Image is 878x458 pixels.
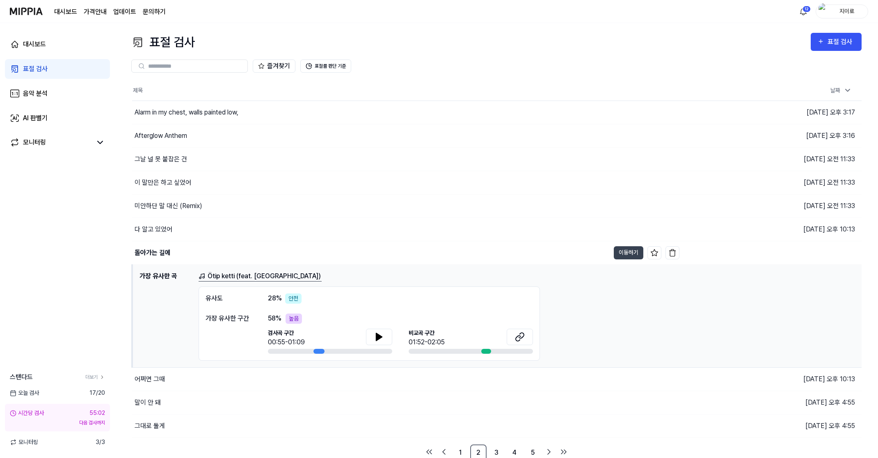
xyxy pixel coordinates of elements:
div: AI 판별기 [23,113,48,123]
button: 표절률 판단 기준 [300,60,351,73]
a: Ötip ketti (feat. [GEOGRAPHIC_DATA]) [199,271,322,282]
div: 미안하단 말 대신 (Remix) [135,201,202,211]
div: 시간당 검사 [10,409,44,417]
td: [DATE] 오전 11:33 [679,194,862,218]
a: 업데이트 [113,7,136,17]
button: 즐겨찾기 [253,60,295,73]
div: 날짜 [827,84,855,97]
div: 음악 분석 [23,89,48,98]
div: 안전 [285,293,302,304]
td: [DATE] 오후 10:13 [679,367,862,391]
img: profile [819,3,828,20]
span: 모니터링 [10,438,38,447]
span: 검사곡 구간 [268,329,305,337]
a: 음악 분석 [5,84,110,103]
div: 다 알고 있었어 [135,224,172,234]
td: [DATE] 오전 11:33 [679,171,862,194]
button: 표절 검사 [811,33,862,51]
div: 다음 검사까지 [10,419,105,426]
span: 3 / 3 [96,438,105,447]
button: 알림12 [797,5,810,18]
div: 표절 검사 [131,33,195,51]
a: 모니터링 [10,137,92,147]
div: 대시보드 [23,39,46,49]
div: 그날 널 못 붙잡은 건 [135,154,187,164]
td: [DATE] 오후 10:13 [679,218,862,241]
a: 대시보드 [5,34,110,54]
img: delete [668,249,677,257]
a: 표절 검사 [5,59,110,79]
div: Alarm in my chest, walls painted low, [135,108,238,117]
div: 표절 검사 [828,37,855,47]
span: 오늘 검사 [10,389,39,397]
div: 01:52-02:05 [409,337,445,347]
button: 이동하기 [614,246,643,259]
div: 말이 안 돼 [135,398,161,408]
h1: 가장 유사한 곡 [139,271,192,361]
div: 가장 유사한 구간 [206,314,252,323]
td: [DATE] 오후 4:55 [679,414,862,437]
span: 58 % [268,314,281,323]
div: 00:55-01:09 [268,337,305,347]
span: 스탠다드 [10,372,33,382]
td: [DATE] 오후 10:13 [679,241,862,264]
th: 제목 [132,81,679,101]
a: 문의하기 [143,7,166,17]
div: 12 [803,6,811,12]
div: 표절 검사 [23,64,48,74]
td: [DATE] 오후 3:17 [679,101,862,124]
button: 가격안내 [84,7,107,17]
a: 더보기 [85,373,105,381]
div: 그대로 둘게 [135,421,165,431]
div: 높음 [286,314,302,324]
td: [DATE] 오후 3:16 [679,124,862,147]
button: profile지이로 [816,5,868,18]
div: 유사도 [206,293,252,304]
span: 28 % [268,293,282,303]
div: 이 말만은 하고 싶었어 [135,178,191,188]
span: 비교곡 구간 [409,329,445,337]
span: 17 / 20 [89,389,105,397]
td: [DATE] 오전 11:33 [679,147,862,171]
div: 돌아가는 길에 [135,248,171,258]
div: 모니터링 [23,137,46,147]
img: 알림 [798,7,808,16]
div: 55:02 [89,409,105,417]
div: Afterglow Anthem [135,131,187,141]
a: 대시보드 [54,7,77,17]
div: 어쩌면 그때 [135,374,165,384]
a: AI 판별기 [5,108,110,128]
td: [DATE] 오후 4:55 [679,391,862,414]
div: 지이로 [831,7,863,16]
